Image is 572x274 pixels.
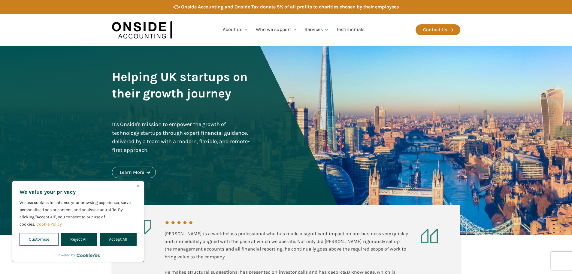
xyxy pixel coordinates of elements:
p: We use cookies to enhance your browsing experience, serve personalised ads or content, and analys... [20,199,137,228]
div: It's Onside's mission to empower the growth of technology startups through expert financial guida... [112,120,251,155]
a: Testimonials [333,20,368,40]
div: Onside Accounting and Onside Tax donate 5% of all profits to charities chosen by their employees [181,3,399,11]
button: Customise [20,233,59,246]
a: Services [301,20,333,40]
div: Learn More [120,168,144,176]
a: Cookie Policy [36,221,62,227]
a: Who we support [252,20,301,40]
div: Powered by [56,252,100,258]
a: About us [219,20,252,40]
a: Visit CookieYes website [77,253,100,257]
div: Contact Us [423,26,447,34]
button: Reject All [61,233,97,246]
a: Contact Us [416,24,460,35]
h1: Helping UK startups on their growth journey [112,69,251,102]
div: We value your privacy [12,181,144,262]
p: We value your privacy [20,188,137,195]
a: Learn More [112,167,156,178]
img: Onside Accounting [112,18,172,42]
button: Close [134,182,141,189]
button: Accept All [100,233,137,246]
img: Close [137,185,139,187]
